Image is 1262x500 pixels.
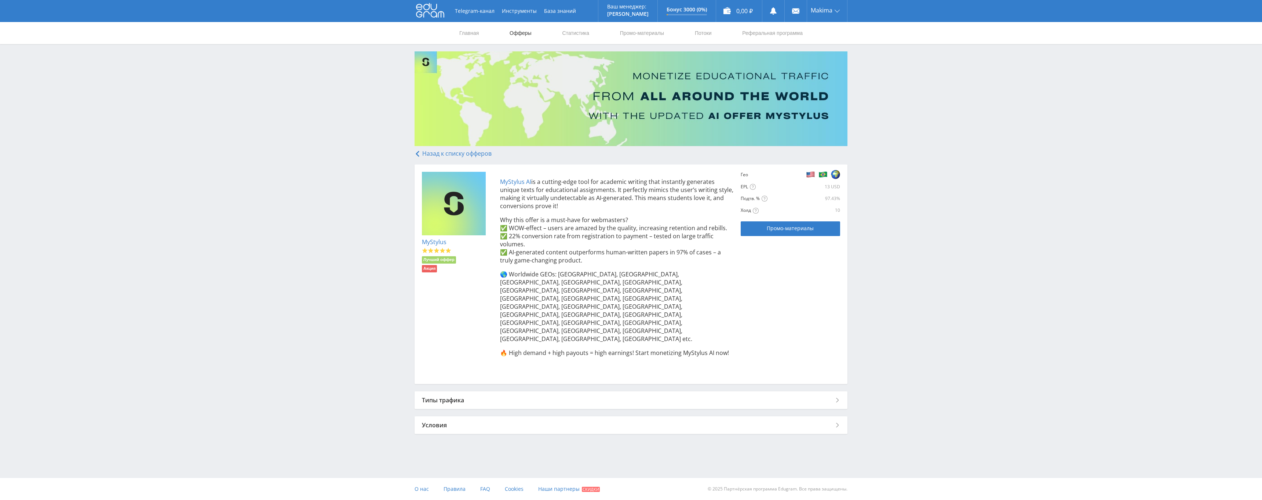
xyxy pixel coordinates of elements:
p: [PERSON_NAME] [607,11,649,17]
li: Лучший оффер [422,256,456,264]
p: Бонус 3000 (0%) [667,7,707,12]
span: Cookies [505,485,524,492]
div: 97.43% [808,196,840,202]
a: Наши партнеры Скидки [538,478,600,500]
span: Makima [811,7,832,13]
p: 🔥 High demand + high payouts = high earnings! Start monetizing MyStylus AI now! [500,349,734,357]
a: Потоки [694,22,712,44]
p: is a cutting-edge tool for academic writing that instantly generates unique texts for educational... [500,178,734,210]
a: Cookies [505,478,524,500]
div: © 2025 Партнёрская программа Edugram. Все права защищены. [635,478,847,500]
span: Промо-материалы [767,225,814,231]
img: f6d4d8a03f8825964ffc357a2a065abb.png [818,170,828,179]
span: FAQ [480,485,490,492]
span: О нас [415,485,429,492]
img: 8ccb95d6cbc0ca5a259a7000f084d08e.png [831,170,840,179]
div: EPL [741,184,764,190]
p: Why this offer is a must-have for webmasters? ✅ WOW-effect – users are amazed by the quality, inc... [500,216,734,264]
img: Banner [415,51,847,146]
a: Промо-материалы [741,221,840,236]
span: Наши партнеры [538,485,580,492]
a: О нас [415,478,429,500]
a: MyStylus [422,238,446,246]
div: Подтв. % [741,196,806,202]
a: Промо-материалы [619,22,665,44]
div: Типы трафика [415,391,847,409]
div: 13 USD [766,184,840,190]
a: Правила [444,478,466,500]
span: Скидки [582,487,600,492]
p: 🌎 Worldwide GEOs: [GEOGRAPHIC_DATA], [GEOGRAPHIC_DATA], [GEOGRAPHIC_DATA], [GEOGRAPHIC_DATA], [GE... [500,270,734,343]
a: Назад к списку офферов [415,149,492,157]
span: Правила [444,485,466,492]
img: e836bfbd110e4da5150580c9a99ecb16.png [422,172,486,236]
div: Гео [741,172,764,178]
a: FAQ [480,478,490,500]
a: Реферальная программа [741,22,803,44]
a: Статистика [561,22,590,44]
a: Офферы [509,22,532,44]
a: MyStylus AI [500,178,531,186]
div: Условия [415,416,847,434]
p: Ваш менеджер: [607,4,649,10]
li: Акция [422,265,437,272]
img: b2e5cb7c326a8f2fba0c03a72091f869.png [806,170,815,179]
a: Главная [459,22,479,44]
div: 10 [808,207,840,213]
div: Холд [741,207,806,214]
